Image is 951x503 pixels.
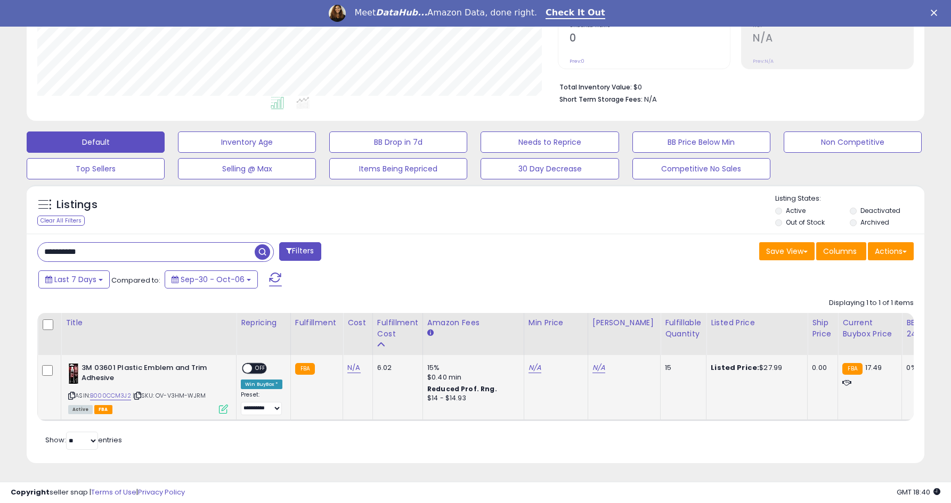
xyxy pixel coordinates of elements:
[865,362,882,373] span: 17.49
[68,363,79,384] img: 41xrmwnGlaL._SL40_.jpg
[897,487,940,497] span: 2025-10-14 18:40 GMT
[82,363,211,385] b: 3M 03601 Plastic Emblem and Trim Adhesive
[816,242,866,260] button: Columns
[11,487,50,497] strong: Copyright
[56,197,97,212] h5: Listings
[66,317,232,328] div: Title
[241,317,286,328] div: Repricing
[711,363,799,373] div: $27.99
[906,317,945,340] div: BB Share 24h.
[906,363,941,373] div: 0%
[138,487,185,497] a: Privacy Policy
[295,317,338,328] div: Fulfillment
[529,317,583,328] div: Min Price
[427,384,497,393] b: Reduced Prof. Rng.
[481,158,619,179] button: 30 Day Decrease
[427,317,519,328] div: Amazon Fees
[252,364,269,373] span: OFF
[753,23,913,29] span: ROI
[427,373,516,382] div: $0.40 min
[786,218,825,227] label: Out of Stock
[347,362,360,373] a: N/A
[775,194,924,204] p: Listing States:
[427,394,516,403] div: $14 - $14.93
[45,435,122,445] span: Show: entries
[329,5,346,22] img: Profile image for Georgie
[823,246,857,257] span: Columns
[546,7,605,19] a: Check It Out
[812,363,830,373] div: 0.00
[559,95,643,104] b: Short Term Storage Fees:
[68,405,93,414] span: All listings currently available for purchase on Amazon
[784,131,922,153] button: Non Competitive
[241,380,282,389] div: Win BuyBox *
[54,274,96,285] span: Last 7 Days
[570,23,730,29] span: Ordered Items
[181,274,245,285] span: Sep-30 - Oct-06
[376,7,427,18] i: DataHub...
[241,391,282,415] div: Preset:
[94,405,112,414] span: FBA
[178,158,316,179] button: Selling @ Max
[632,131,770,153] button: BB Price Below Min
[329,158,467,179] button: Items Being Repriced
[812,317,833,340] div: Ship Price
[529,362,541,373] a: N/A
[38,270,110,288] button: Last 7 Days
[632,158,770,179] button: Competitive No Sales
[592,362,605,373] a: N/A
[786,206,806,215] label: Active
[592,317,656,328] div: [PERSON_NAME]
[481,131,619,153] button: Needs to Reprice
[570,58,584,64] small: Prev: 0
[753,32,913,46] h2: N/A
[27,158,165,179] button: Top Sellers
[559,83,632,92] b: Total Inventory Value:
[354,7,537,18] div: Meet Amazon Data, done right.
[68,363,228,413] div: ASIN:
[90,391,131,400] a: B000CCM3J2
[133,391,206,400] span: | SKU: OV-V3HM-WJRM
[753,58,774,64] small: Prev: N/A
[427,363,516,373] div: 15%
[377,317,418,340] div: Fulfillment Cost
[347,317,368,328] div: Cost
[27,131,165,153] button: Default
[279,242,321,261] button: Filters
[829,298,914,308] div: Displaying 1 to 1 of 1 items
[11,488,185,498] div: seller snap | |
[427,328,434,338] small: Amazon Fees.
[37,216,85,226] div: Clear All Filters
[711,362,759,373] b: Listed Price:
[559,80,906,93] li: $0
[165,270,258,288] button: Sep-30 - Oct-06
[329,131,467,153] button: BB Drop in 7d
[860,218,889,227] label: Archived
[377,363,414,373] div: 6.02
[711,317,803,328] div: Listed Price
[860,206,900,215] label: Deactivated
[295,363,315,375] small: FBA
[111,275,160,285] span: Compared to:
[931,10,941,16] div: Close
[842,317,897,340] div: Current Buybox Price
[868,242,914,260] button: Actions
[570,32,730,46] h2: 0
[759,242,815,260] button: Save View
[842,363,862,375] small: FBA
[665,317,702,340] div: Fulfillable Quantity
[91,487,136,497] a: Terms of Use
[178,131,316,153] button: Inventory Age
[644,94,657,104] span: N/A
[665,363,698,373] div: 15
